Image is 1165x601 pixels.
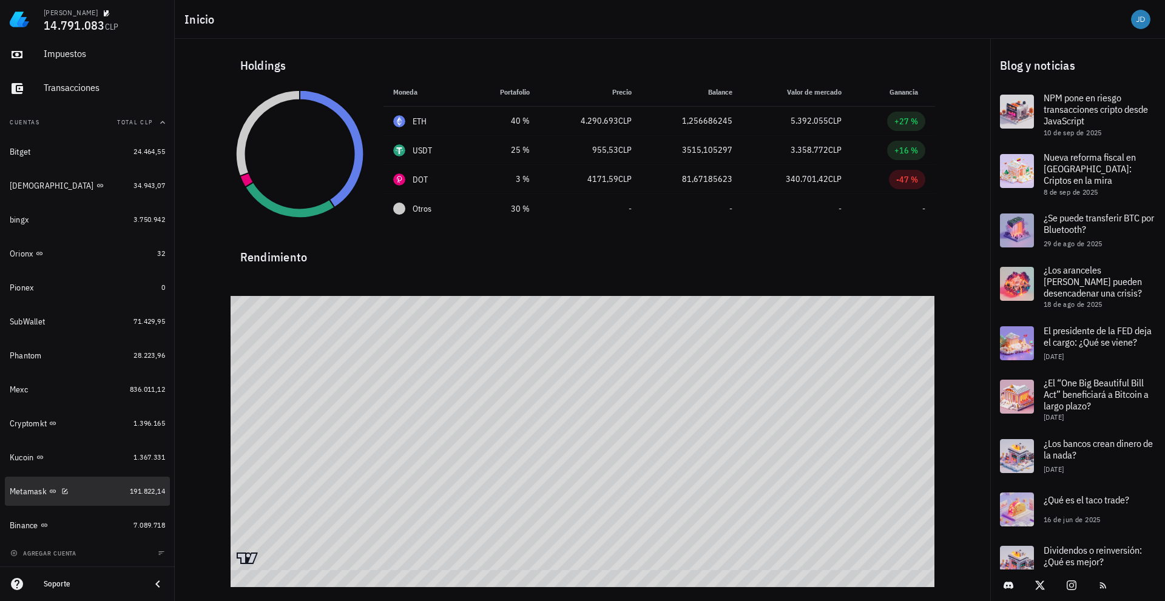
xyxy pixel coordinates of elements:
span: Dividendos o reinversión: ¿Qué es mejor? [1044,544,1142,568]
span: CLP [828,115,842,126]
span: 34.943,07 [133,181,165,190]
div: bingx [10,215,29,225]
div: Kucoin [10,452,34,463]
span: 8 de sep de 2025 [1044,187,1098,196]
span: ¿Qué es el taco trade? [1044,494,1129,506]
div: SubWallet [10,317,45,327]
div: Phantom [10,351,42,361]
div: Binance [10,520,38,531]
div: Cryptomkt [10,418,47,429]
div: Impuestos [44,48,165,59]
span: 71.429,95 [133,317,165,326]
div: 81,67185623 [651,173,732,186]
div: 3 % [478,173,530,186]
th: Valor de mercado [742,78,851,107]
span: 3.750.942 [133,215,165,224]
span: 4171,59 [587,173,618,184]
span: [DATE] [1044,465,1064,474]
div: Bitget [10,147,31,157]
span: 4.290.693 [581,115,618,126]
span: ¿Los aranceles [PERSON_NAME] pueden desencadenar una crisis? [1044,264,1142,299]
span: - [729,203,732,214]
span: 955,53 [592,144,618,155]
a: [DEMOGRAPHIC_DATA] 34.943,07 [5,171,170,200]
div: +16 % [894,144,918,156]
span: 29 de ago de 2025 [1044,239,1103,248]
a: El presidente de la FED deja el cargo: ¿Qué se viene? [DATE] [990,317,1165,370]
span: - [629,203,632,214]
span: El presidente de la FED deja el cargo: ¿Qué se viene? [1044,324,1152,348]
div: Metamask [10,486,47,497]
div: avatar [1131,10,1150,29]
span: 340.701,42 [786,173,828,184]
a: Bitget 24.464,55 [5,137,170,166]
span: 28.223,96 [133,351,165,360]
span: 14.791.083 [44,17,105,33]
img: LedgiFi [10,10,29,29]
h1: Inicio [184,10,220,29]
a: Cryptomkt 1.396.165 [5,409,170,438]
span: 3.358.772 [791,144,828,155]
a: Transacciones [5,74,170,103]
a: Charting by TradingView [237,552,258,564]
a: Phantom 28.223,96 [5,341,170,370]
span: Ganancia [890,87,925,96]
span: 5.392.055 [791,115,828,126]
span: CLP [618,144,632,155]
span: - [922,203,925,214]
div: USDT-icon [393,144,405,156]
span: Total CLP [117,118,153,126]
span: ¿Los bancos crean dinero de la nada? [1044,437,1153,461]
a: Pionex 0 [5,273,170,302]
span: [DATE] [1044,352,1064,361]
div: +27 % [894,115,918,127]
a: Dividendos o reinversión: ¿Qué es mejor? [990,536,1165,589]
th: Precio [539,78,641,107]
div: [DEMOGRAPHIC_DATA] [10,181,94,191]
div: ETH-icon [393,115,405,127]
span: 0 [161,283,165,292]
div: Transacciones [44,82,165,93]
div: DOT-icon [393,173,405,186]
div: 25 % [478,144,530,156]
th: Moneda [383,78,468,107]
span: CLP [828,144,842,155]
span: Nueva reforma fiscal en [GEOGRAPHIC_DATA]: Criptos en la mira [1044,151,1136,186]
span: NPM pone en riesgo transacciones cripto desde JavaScript [1044,92,1148,127]
span: 836.011,12 [130,384,165,394]
th: Portafolio [468,78,539,107]
div: 40 % [478,115,530,127]
span: - [839,203,842,214]
span: CLP [828,173,842,184]
a: ¿El “One Big Beautiful Bill Act” beneficiará a Bitcoin a largo plazo? [DATE] [990,370,1165,429]
a: Impuestos [5,40,170,69]
div: Holdings [231,46,935,85]
a: ¿Los bancos crean dinero de la nada? [DATE] [990,429,1165,483]
a: Nueva reforma fiscal en [GEOGRAPHIC_DATA]: Criptos en la mira 8 de sep de 2025 [990,144,1165,204]
div: -47 % [896,173,918,186]
a: ¿Se puede transferir BTC por Bluetooth? 29 de ago de 2025 [990,204,1165,257]
span: 16 de jun de 2025 [1044,515,1101,524]
a: ¿Los aranceles [PERSON_NAME] pueden desencadenar una crisis? 18 de ago de 2025 [990,257,1165,317]
div: DOT [413,173,428,186]
th: Balance [641,78,742,107]
a: Binance 7.089.718 [5,511,170,540]
button: agregar cuenta [7,547,82,559]
div: Pionex [10,283,34,293]
div: Orionx [10,249,33,259]
div: 1,256686245 [651,115,732,127]
div: 30 % [478,203,530,215]
button: CuentasTotal CLP [5,108,170,137]
div: Soporte [44,579,141,589]
span: Otros [413,203,431,215]
div: ETH [413,115,427,127]
span: agregar cuenta [13,549,76,557]
span: CLP [105,21,119,32]
span: 1.396.165 [133,418,165,428]
a: ¿Qué es el taco trade? 16 de jun de 2025 [990,483,1165,536]
a: Metamask 191.822,14 [5,477,170,506]
a: SubWallet 71.429,95 [5,307,170,336]
span: 18 de ago de 2025 [1044,300,1103,309]
span: CLP [618,115,632,126]
span: CLP [618,173,632,184]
